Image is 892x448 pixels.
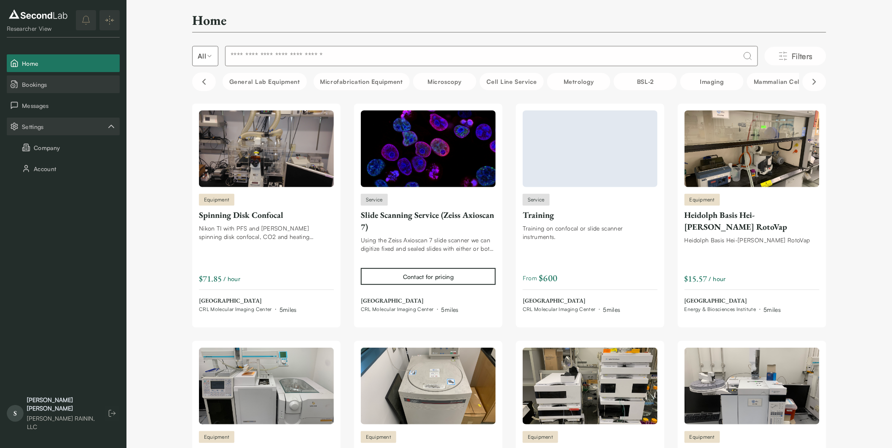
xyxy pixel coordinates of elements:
button: Account [7,160,120,177]
div: Contact for pricing [403,272,454,281]
span: Messages [22,101,116,110]
button: Log out [105,406,120,421]
button: Scroll left [192,72,216,91]
div: 5 miles [764,305,781,314]
span: / hour [709,274,726,283]
button: notifications [76,10,96,30]
button: Bookings [7,75,120,93]
button: BSL-2 [614,73,677,90]
button: Metrology [547,73,610,90]
div: Training [523,209,658,221]
span: CRL Molecular Imaging Center [199,306,272,313]
div: $15.57 [685,273,707,284]
span: $ 600 [539,272,557,285]
span: Equipment [690,196,715,204]
button: Messages [7,97,120,114]
span: CRL Molecular Imaging Center [361,306,434,313]
button: Microfabrication Equipment [314,73,410,90]
button: Filters [765,47,826,65]
button: Settings [7,118,120,135]
span: [GEOGRAPHIC_DATA] [199,297,297,305]
span: S [7,405,24,422]
a: Heidolph Basis Hei-VAP HL RotoVapEquipmentHeidolph Basis Hei-[PERSON_NAME] RotoVapHeidolph Basis ... [685,110,819,314]
span: Energy & Biosciences Institute [685,306,756,313]
span: / hour [223,274,240,283]
span: CRL Molecular Imaging Center [523,306,596,313]
span: [GEOGRAPHIC_DATA] [685,297,781,305]
div: Heidolph Basis Hei-[PERSON_NAME] RotoVap [685,236,819,244]
div: [PERSON_NAME] [PERSON_NAME] [27,396,96,413]
div: $71.85 [199,273,222,284]
h2: Home [192,12,226,29]
button: Mammalian Cells [747,73,811,90]
span: Equipment [204,196,229,204]
div: Heidolph Basis Hei-[PERSON_NAME] RotoVap [685,209,819,233]
div: 5 miles [279,305,297,314]
span: Equipment [204,433,229,441]
div: Training on confocal or slide scanner instruments. [523,224,658,241]
button: Microscopy [413,73,476,90]
div: Spinning Disk Confocal [199,209,334,221]
button: Select listing type [192,46,218,66]
img: Heidolph Basis Hei-VAP HL RotoVap [685,110,819,187]
span: Service [528,196,545,204]
button: Scroll right [803,72,826,91]
div: Using the Zeiss Axioscan 7 slide scanner we can digitize fixed and sealed slides with either or b... [361,236,496,253]
span: Settings [22,122,106,131]
span: [GEOGRAPHIC_DATA] [523,297,621,305]
img: Slide Scanning Service (Zeiss Axioscan 7) [361,110,496,187]
button: Imaging [680,73,744,90]
div: 5 miles [441,305,459,314]
img: Spinning Disk Confocal [199,110,334,187]
button: Expand/Collapse sidebar [99,10,120,30]
span: Equipment [366,433,391,441]
img: Varian Gas Chromatography Mass Spectroscopy (GC-MS) Model 320 [199,348,334,424]
span: Equipment [690,433,715,441]
a: ServiceTrainingTraining on confocal or slide scanner instruments.From $600[GEOGRAPHIC_DATA]CRL Mo... [523,110,658,314]
div: [PERSON_NAME] RAININ, LLC [27,414,96,431]
img: Beckman Coulter Avanti J-26 XP Centrifuge [361,348,496,424]
a: Slide Scanning Service (Zeiss Axioscan 7)ServiceSlide Scanning Service (Zeiss Axioscan 7)Using th... [361,110,496,314]
span: Service [366,196,383,204]
div: Researcher View [7,24,70,33]
img: Agilent Technologies Model 7890A Gas Chromatography Flame Ionization Detector [685,348,819,424]
span: Home [22,59,116,68]
button: General Lab equipment [223,73,307,90]
button: Cell line service [480,73,544,90]
span: From [523,272,558,285]
div: Settings sub items [7,118,120,135]
div: Nikon TI with PFS and [PERSON_NAME] spinning disk confocal, CO2 and heating incubation chamber wi... [199,224,334,241]
button: Home [7,54,120,72]
span: [GEOGRAPHIC_DATA] [361,297,459,305]
div: Slide Scanning Service (Zeiss Axioscan 7) [361,209,496,233]
img: Agilent Technologies Model 1200 HPLC [523,348,658,424]
div: 5 miles [603,305,621,314]
button: Company [7,139,120,156]
span: Filters [792,50,813,62]
a: Spinning Disk ConfocalEquipmentSpinning Disk ConfocalNikon TI with PFS and [PERSON_NAME] spinning... [199,110,334,314]
img: logo [7,8,70,21]
span: Equipment [528,433,553,441]
span: Bookings [22,80,116,89]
